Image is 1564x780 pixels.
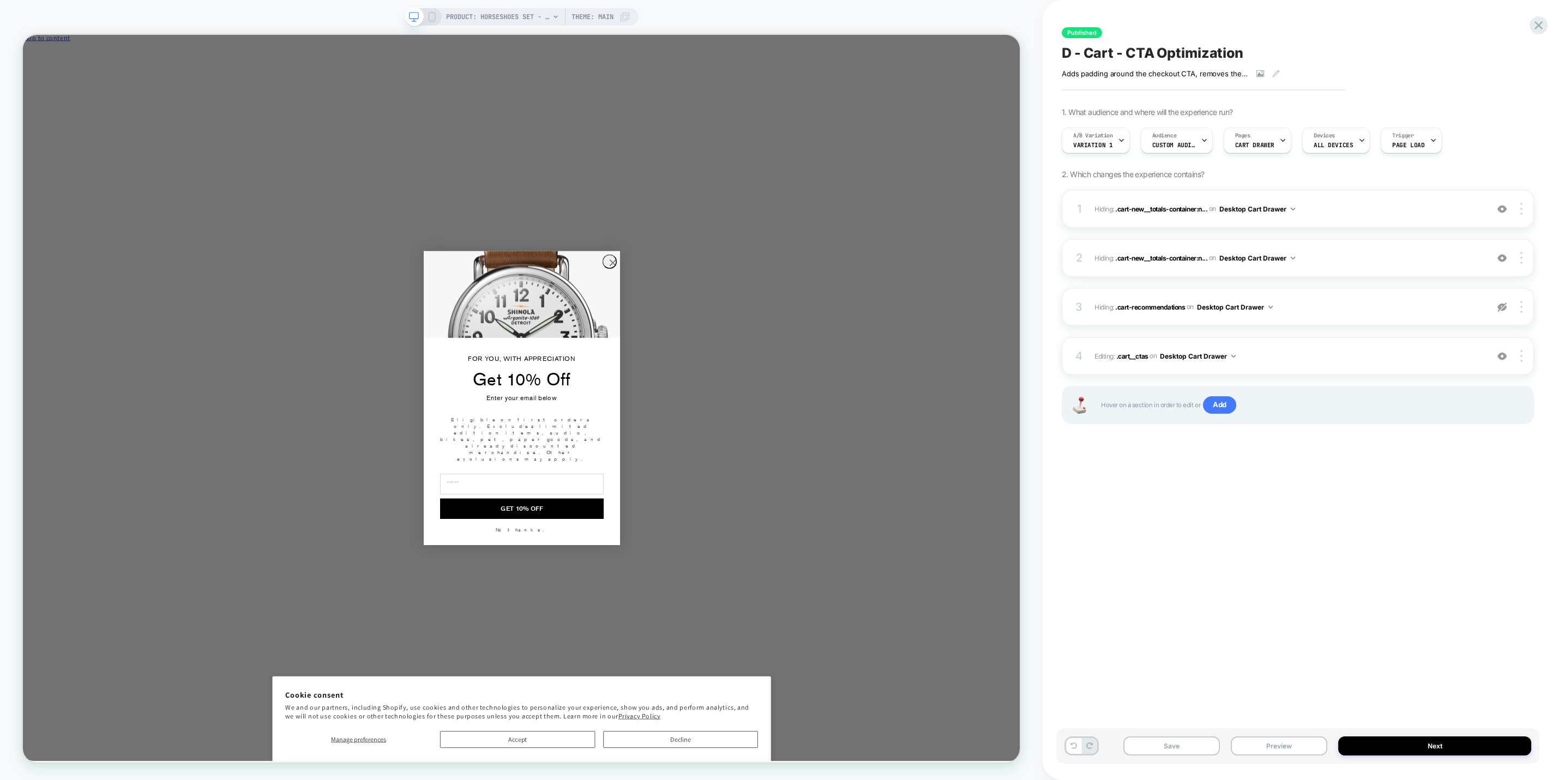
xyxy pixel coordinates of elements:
[600,445,730,472] span: Get 10% Off
[1291,208,1295,210] img: down arrow
[1074,346,1085,366] div: 4
[1209,203,1216,215] span: on
[1094,202,1482,216] span: Hiding :
[1094,349,1482,363] span: Editing :
[1209,252,1216,264] span: on
[618,478,712,489] span: Enter your email below
[556,585,774,613] input: Email
[1392,132,1413,140] span: Trigger
[1497,352,1507,361] img: crossed eye
[1152,132,1177,140] span: Audience
[1115,253,1207,262] span: .cart-new__totals-container:n...
[1116,352,1148,360] span: .cart__ctas
[1068,397,1090,414] img: Joystick
[446,8,550,26] span: PRODUCT: Horseshoes Set - Orange / Navy
[1073,141,1112,149] span: Variation 1
[1497,303,1507,312] img: eye
[1062,69,1248,78] span: Adds padding around the checkout CTA, removes the subtotal and shipping sections above the estima...
[1235,132,1250,140] span: Pages
[1497,253,1507,263] img: crossed eye
[1074,199,1085,219] div: 1
[572,8,613,26] span: Theme: MAIN
[1074,248,1085,268] div: 2
[534,288,796,404] img: ef4f2b00-c41c-438f-b9d5-2c5192eb2f65.png
[1123,736,1220,755] button: Save
[1235,141,1274,149] span: CART DRAWER
[1338,736,1531,755] button: Next
[1094,300,1482,314] span: Hiding :
[1520,350,1523,362] img: close
[1219,202,1295,216] button: Desktop Cart Drawer
[1520,203,1523,215] img: close
[1062,27,1102,38] span: Published
[1314,132,1335,140] span: Devices
[1062,170,1204,179] span: 2. Which changes the experience contains?
[1268,306,1273,309] img: down arrow
[1101,396,1522,414] span: Hover on a section in order to edit or
[1314,141,1353,149] span: ALL DEVICES
[1187,301,1194,313] span: on
[556,509,774,569] span: Eligible on first orders only. Excludes limited edition items, audio, bikes, pet, paper goods, an...
[1497,204,1507,214] img: crossed eye
[1203,396,1236,414] span: Add
[1115,303,1185,311] span: .cart-recommendations
[1062,45,1243,61] span: D - Cart - CTA Optimization
[1231,355,1236,358] img: down arrow
[1073,132,1113,140] span: A/B Variation
[1160,349,1236,363] button: Desktop Cart Drawer
[1231,736,1327,755] button: Preview
[1062,107,1232,117] span: 1. What audience and where will the experience run?
[1392,141,1424,149] span: Page Load
[1094,251,1482,265] span: Hiding :
[1520,252,1523,264] img: close
[1291,257,1295,259] img: down arrow
[1520,301,1523,313] img: close
[773,293,792,312] button: Close dialog
[625,651,705,669] button: No thanks.
[1115,204,1207,213] span: .cart-new__totals-container:n...
[556,618,774,645] button: GET 10% OFF
[1197,300,1273,314] button: Desktop Cart Drawer
[1152,141,1196,149] span: Custom Audience
[1150,350,1157,362] span: on
[594,426,737,437] span: FOR YOU, WITH APPRECIATION
[1219,251,1295,265] button: Desktop Cart Drawer
[1074,297,1085,317] div: 3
